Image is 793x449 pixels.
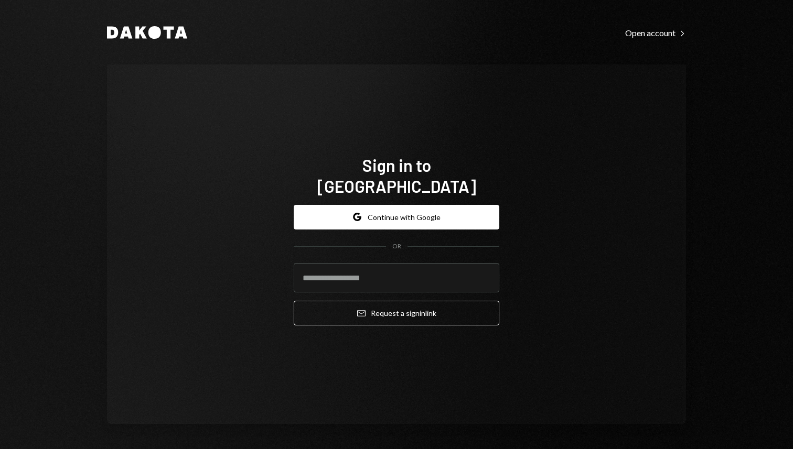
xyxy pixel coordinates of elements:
h1: Sign in to [GEOGRAPHIC_DATA] [294,155,499,196]
div: Open account [625,28,686,38]
a: Open account [625,27,686,38]
div: OR [392,242,401,251]
button: Request a signinlink [294,301,499,325]
button: Continue with Google [294,205,499,229]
